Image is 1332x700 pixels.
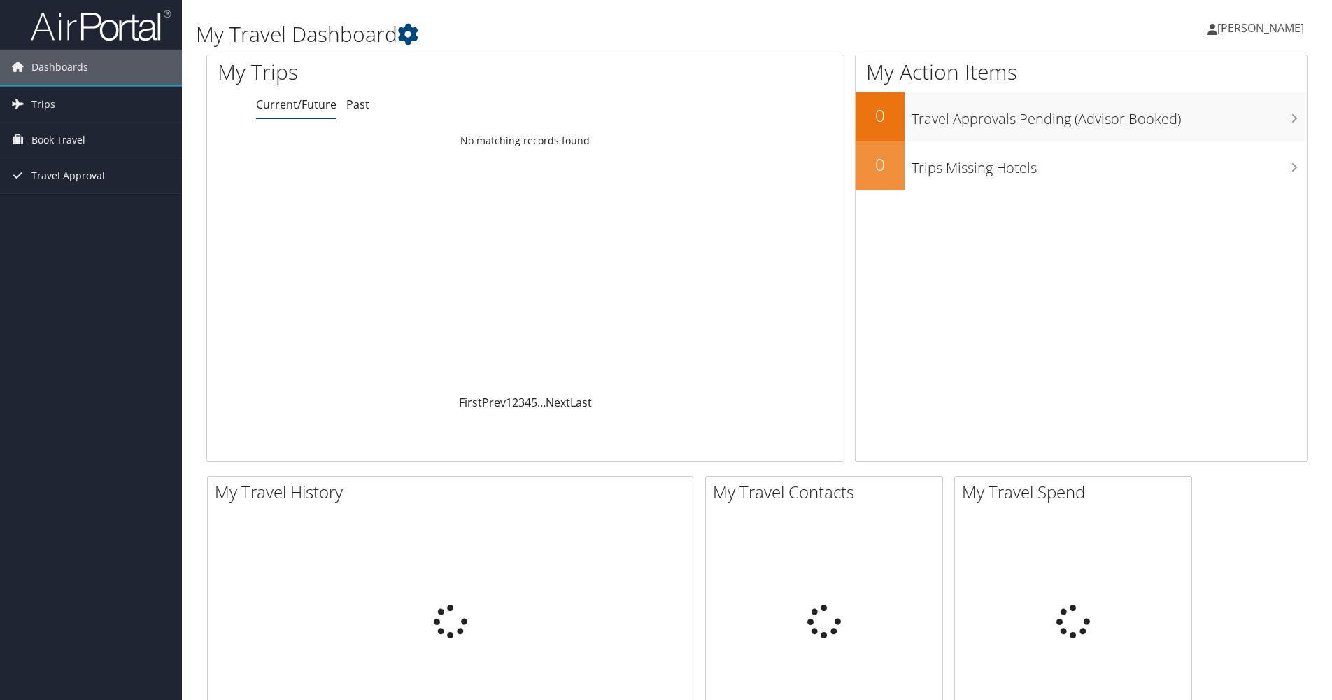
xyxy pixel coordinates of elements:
h1: My Action Items [856,57,1307,87]
a: Current/Future [256,97,336,112]
a: 5 [531,395,537,410]
span: Travel Approval [31,158,105,193]
h2: My Travel History [215,480,693,504]
span: Dashboards [31,50,88,85]
h2: 0 [856,104,905,127]
h2: 0 [856,153,905,176]
a: 3 [518,395,525,410]
a: 2 [512,395,518,410]
a: 0Travel Approvals Pending (Advisor Booked) [856,92,1307,141]
a: Last [570,395,592,410]
h3: Trips Missing Hotels [912,151,1307,178]
a: Next [546,395,570,410]
h1: My Trips [218,57,568,87]
h2: My Travel Spend [962,480,1191,504]
span: Trips [31,87,55,122]
span: [PERSON_NAME] [1217,20,1304,36]
td: No matching records found [207,128,844,153]
a: [PERSON_NAME] [1207,7,1318,49]
span: … [537,395,546,410]
h2: My Travel Contacts [713,480,942,504]
a: 0Trips Missing Hotels [856,141,1307,190]
a: 1 [506,395,512,410]
h3: Travel Approvals Pending (Advisor Booked) [912,102,1307,129]
a: Past [346,97,369,112]
a: First [459,395,482,410]
a: Prev [482,395,506,410]
a: 4 [525,395,531,410]
span: Book Travel [31,122,85,157]
h1: My Travel Dashboard [196,20,944,49]
img: airportal-logo.png [31,9,171,42]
